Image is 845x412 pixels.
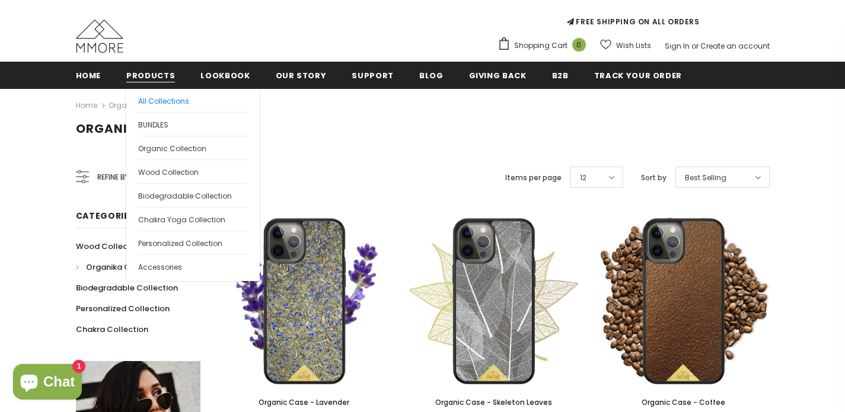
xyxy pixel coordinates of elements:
a: B2B [552,62,569,88]
a: Wish Lists [600,35,651,56]
a: Organic Collection [138,136,248,159]
span: Wood Collection [138,167,199,177]
span: Chakra Collection [76,324,148,335]
span: Biodegradable Collection [76,282,178,293]
span: Best Selling [685,172,726,184]
span: Lookbook [200,70,250,81]
a: Biodegradable Collection [138,183,248,207]
span: Chakra Yoga Collection [138,215,225,225]
span: 0 [572,38,586,52]
a: Lookbook [200,62,250,88]
span: Wood Collection [76,241,143,252]
span: support [352,70,394,81]
a: Our Story [276,62,327,88]
span: Home [76,70,101,81]
a: Biodegradable Collection [76,277,178,298]
a: Organic Collection [109,100,177,110]
span: Categories [76,210,135,222]
a: BUNDLES [138,112,248,136]
span: Biodegradable Collection [138,191,232,201]
a: Personalized Collection [138,231,248,254]
label: Sort by [641,172,667,184]
span: Giving back [469,70,527,81]
span: All Collections [138,96,189,106]
a: Wood Collection [138,159,248,183]
a: Blog [419,62,444,88]
span: Organic Collection [138,143,206,154]
a: Personalized Collection [76,298,170,319]
a: Accessories [138,254,248,278]
inbox-online-store-chat: Shopify online store chat [9,364,85,403]
a: Products [126,62,175,88]
a: Organic Case - Skeleton Leaves [407,396,579,409]
a: Chakra Collection [76,319,148,340]
span: B2B [552,70,569,81]
span: or [691,41,699,51]
a: Organika Collection [76,257,165,277]
span: BUNDLES [138,120,168,130]
span: Personalized Collection [138,238,222,248]
a: support [352,62,394,88]
span: Accessories [138,262,182,272]
span: Track your order [594,70,682,81]
span: Products [126,70,175,81]
span: Organic Case - Lavender [259,397,349,407]
a: Organic Case - Coffee [597,396,769,409]
span: Organic Case - Skeleton Leaves [435,397,552,407]
img: MMORE Cases [76,20,123,53]
a: Home [76,98,97,113]
a: Organic Case - Lavender [218,396,390,409]
span: Blog [419,70,444,81]
span: Wish Lists [616,40,651,52]
span: Our Story [276,70,327,81]
a: Create an account [700,41,770,51]
a: Giving back [469,62,527,88]
span: Organic Case - Coffee [642,397,725,407]
a: Shopping Cart 0 [498,37,592,55]
label: Items per page [505,172,562,184]
a: All Collections [138,89,248,112]
span: Refine by [97,171,129,184]
span: 12 [580,172,586,184]
a: Home [76,62,101,88]
span: Organic Collection [76,120,222,137]
span: Personalized Collection [76,303,170,314]
span: Organika Collection [86,261,165,273]
a: Sign In [665,41,690,51]
a: Wood Collection [76,236,143,257]
a: Chakra Yoga Collection [138,207,248,231]
a: Track your order [594,62,682,88]
span: Shopping Cart [514,40,567,52]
